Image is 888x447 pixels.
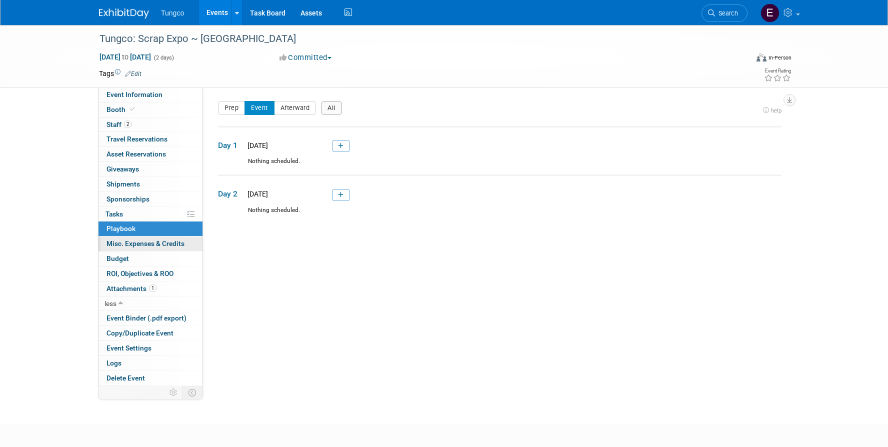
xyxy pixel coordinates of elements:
a: Playbook [98,221,202,236]
span: Booth [106,105,137,113]
td: Personalize Event Tab Strip [165,386,182,399]
span: Sponsorships [106,195,149,203]
div: Tungco: Scrap Expo ~ [GEOGRAPHIC_DATA] [96,30,732,48]
span: Misc. Expenses & Credits [106,239,184,247]
span: 2 [124,120,131,128]
span: Asset Reservations [106,150,166,158]
span: ROI, Objectives & ROO [106,269,173,277]
span: 1 [149,284,156,292]
a: Event Information [98,87,202,102]
td: Toggle Event Tabs [182,386,203,399]
span: Search [715,9,738,17]
span: Playbook [106,224,135,232]
a: Misc. Expenses & Credits [98,236,202,251]
span: Event Information [106,90,162,98]
a: Tasks [98,207,202,221]
span: Shipments [106,180,140,188]
span: [DATE] [244,141,268,149]
a: Event Settings [98,341,202,355]
a: Copy/Duplicate Event [98,326,202,340]
a: Delete Event [98,371,202,385]
img: Format-Inperson.png [756,53,766,61]
span: Day 2 [218,188,243,199]
span: Day 1 [218,140,243,151]
button: Prep [218,101,245,115]
span: less [104,299,116,307]
button: Committed [276,52,335,63]
button: All [321,101,342,115]
a: Travel Reservations [98,132,202,146]
a: Giveaways [98,162,202,176]
span: Travel Reservations [106,135,167,143]
img: ExhibitDay [99,8,149,18]
a: Attachments1 [98,281,202,296]
a: Event Binder (.pdf export) [98,311,202,325]
a: ROI, Objectives & ROO [98,266,202,281]
a: Shipments [98,177,202,191]
span: [DATE] [DATE] [99,52,151,61]
div: In-Person [768,54,791,61]
img: eddie beeny [760,3,779,22]
span: Tasks [105,210,123,218]
span: Giveaways [106,165,139,173]
span: (2 days) [153,54,174,61]
span: Event Settings [106,344,151,352]
span: Copy/Duplicate Event [106,329,173,337]
span: to [120,53,130,61]
span: Delete Event [106,374,145,382]
span: [DATE] [244,190,268,198]
div: Nothing scheduled. [218,206,781,223]
span: Budget [106,254,129,262]
a: Search [701,4,747,22]
div: Nothing scheduled. [218,157,781,174]
div: Event Rating [764,68,791,73]
span: Event Binder (.pdf export) [106,314,186,322]
span: Staff [106,120,131,128]
button: Event [244,101,274,115]
a: Asset Reservations [98,147,202,161]
div: Event Format [688,52,791,67]
button: Afterward [274,101,316,115]
a: Logs [98,356,202,370]
span: help [771,107,781,114]
span: Tungco [161,9,184,17]
td: Tags [99,68,141,78]
a: Booth [98,102,202,117]
span: Attachments [106,284,156,292]
i: Booth reservation complete [130,106,135,112]
span: Logs [106,359,121,367]
a: Sponsorships [98,192,202,206]
a: less [98,296,202,311]
a: Staff2 [98,117,202,132]
a: Edit [125,70,141,77]
a: Budget [98,251,202,266]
